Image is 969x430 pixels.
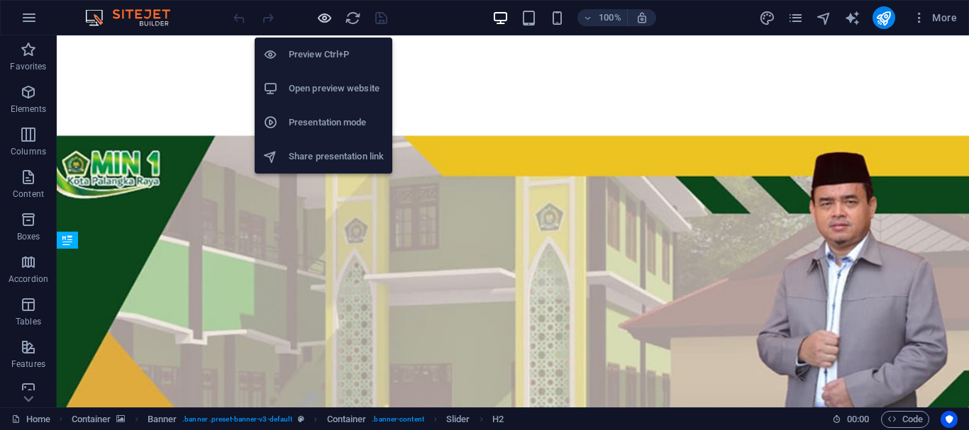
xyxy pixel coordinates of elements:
[912,11,957,25] span: More
[887,411,923,428] span: Code
[844,10,860,26] i: AI Writer
[941,411,958,428] button: Usercentrics
[787,9,804,26] button: pages
[345,10,361,26] i: Reload page
[787,10,804,26] i: Pages (Ctrl+Alt+S)
[857,414,859,424] span: :
[17,231,40,242] p: Boxes
[289,114,384,131] h6: Presentation mode
[599,9,621,26] h6: 100%
[492,411,504,428] span: Click to select. Double-click to edit
[11,103,47,115] p: Elements
[446,411,470,428] span: Click to select. Double-click to edit
[11,146,46,157] p: Columns
[289,80,384,97] h6: Open preview website
[148,411,177,428] span: Click to select. Double-click to edit
[844,9,861,26] button: text_generator
[11,358,45,370] p: Features
[13,188,44,200] p: Content
[298,415,304,423] i: This element is a customizable preset
[82,9,188,26] img: Editor Logo
[327,411,367,428] span: Click to select. Double-click to edit
[759,10,775,26] i: Design (Ctrl+Alt+Y)
[759,9,776,26] button: design
[881,411,929,428] button: Code
[847,411,869,428] span: 00 00
[116,415,125,423] i: This element contains a background
[72,411,504,428] nav: breadcrumb
[289,148,384,165] h6: Share presentation link
[72,411,111,428] span: Click to select. Double-click to edit
[832,411,870,428] h6: Session time
[344,9,361,26] button: reload
[873,6,895,29] button: publish
[577,9,628,26] button: 100%
[875,10,892,26] i: Publish
[816,9,833,26] button: navigator
[289,46,384,63] h6: Preview Ctrl+P
[636,11,648,24] i: On resize automatically adjust zoom level to fit chosen device.
[372,411,423,428] span: . banner-content
[16,316,41,327] p: Tables
[816,10,832,26] i: Navigator
[9,273,48,285] p: Accordion
[907,6,963,29] button: More
[10,61,46,72] p: Favorites
[182,411,292,428] span: . banner .preset-banner-v3-default
[11,411,50,428] a: Click to cancel selection. Double-click to open Pages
